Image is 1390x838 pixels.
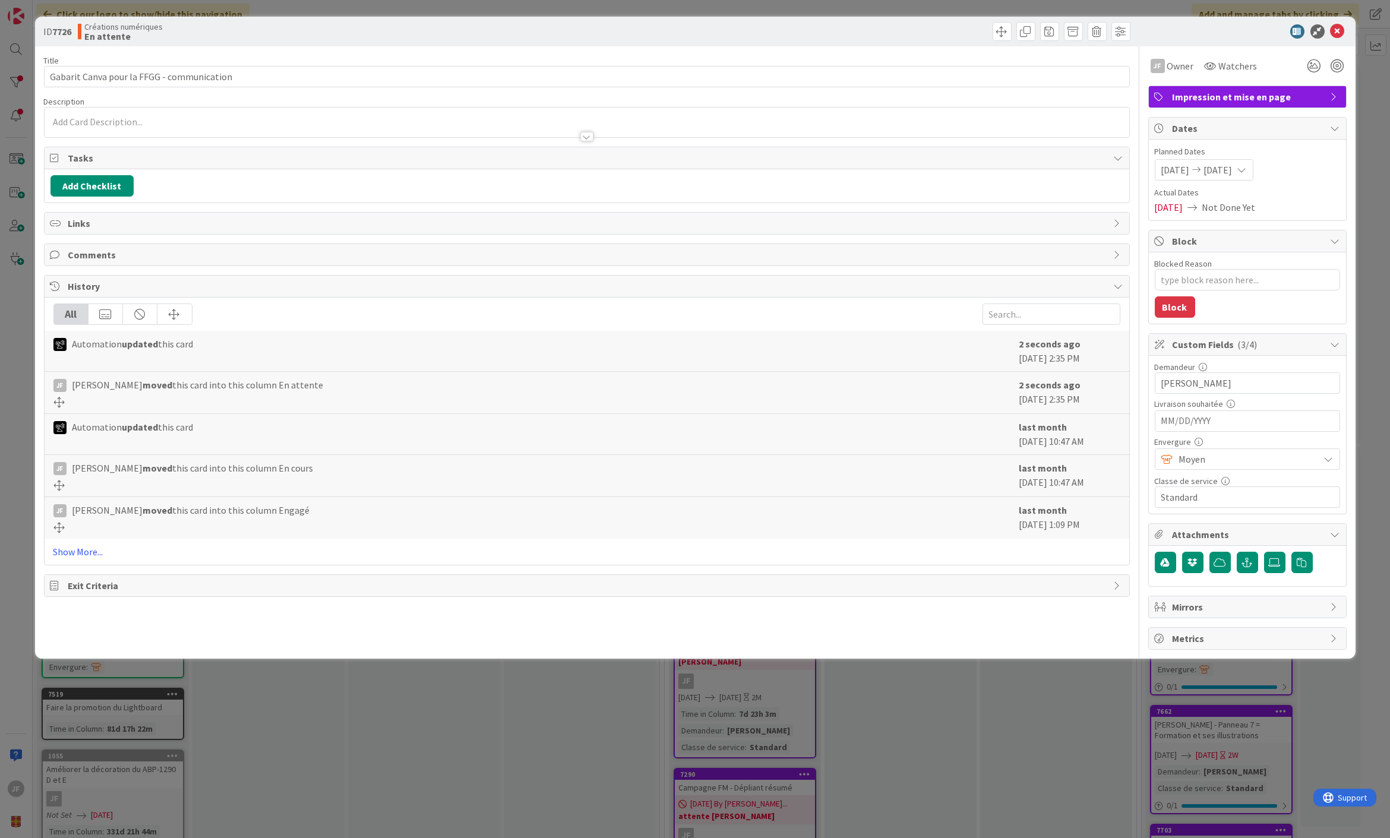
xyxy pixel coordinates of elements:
label: Classe de service [1155,476,1218,486]
span: [DATE] [1161,163,1190,177]
b: last month [1019,504,1067,516]
a: Show More... [53,545,1120,559]
b: 2 seconds ago [1019,379,1081,391]
div: JF [1151,59,1165,73]
input: type card name here... [44,66,1130,87]
span: Comments [68,248,1108,262]
div: [DATE] 10:47 AM [1019,420,1120,448]
b: 7726 [53,26,72,37]
span: History [68,279,1108,293]
b: 2 seconds ago [1019,338,1081,350]
span: Tasks [68,151,1108,165]
b: En attente [85,31,163,41]
span: Watchers [1219,59,1258,73]
span: Exit Criteria [68,578,1108,593]
input: Search... [983,303,1120,325]
div: [DATE] 1:09 PM [1019,503,1120,533]
button: Add Checklist [50,175,134,197]
span: ID [44,24,72,39]
span: Automation this card [72,420,194,434]
span: [PERSON_NAME] this card into this column En attente [72,378,324,392]
span: Links [68,216,1108,230]
span: Custom Fields [1173,337,1325,352]
b: updated [122,338,159,350]
div: Livraison souhaitée [1155,400,1340,408]
span: Dates [1173,121,1325,135]
label: Blocked Reason [1155,258,1212,269]
span: Moyen [1179,451,1313,467]
span: Description [44,96,85,107]
span: Mirrors [1173,600,1325,614]
b: last month [1019,421,1067,433]
div: [DATE] 10:47 AM [1019,461,1120,491]
button: Block [1155,296,1195,318]
span: [DATE] [1204,163,1233,177]
div: JF [53,504,67,517]
b: moved [143,379,173,391]
div: Envergure [1155,438,1340,446]
label: Demandeur [1155,362,1196,372]
span: Metrics [1173,631,1325,646]
b: updated [122,421,159,433]
span: Impression et mise en page [1173,90,1325,104]
span: [PERSON_NAME] this card into this column En cours [72,461,314,475]
div: [DATE] 2:35 PM [1019,378,1120,407]
label: Title [44,55,59,66]
div: All [54,304,89,324]
span: Not Done Yet [1202,200,1256,214]
span: Support [25,2,54,16]
input: MM/DD/YYYY [1161,411,1334,431]
div: JF [53,462,67,475]
span: [PERSON_NAME] this card into this column Engagé [72,503,310,517]
span: Actual Dates [1155,186,1340,199]
b: last month [1019,462,1067,474]
span: Créations numériques [85,22,163,31]
div: JF [53,379,67,392]
span: Automation this card [72,337,194,351]
span: Block [1173,234,1325,248]
span: Planned Dates [1155,146,1340,158]
span: Owner [1167,59,1194,73]
span: Attachments [1173,527,1325,542]
span: ( 3/4 ) [1238,339,1258,350]
span: [DATE] [1155,200,1183,214]
b: moved [143,462,173,474]
div: [DATE] 2:35 PM [1019,337,1120,365]
b: moved [143,504,173,516]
